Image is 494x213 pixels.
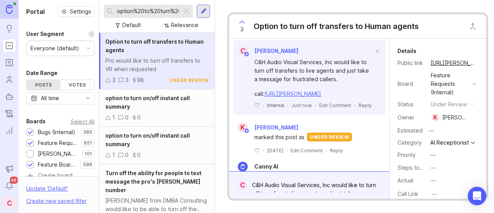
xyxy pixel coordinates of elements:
[428,176,438,186] button: Actual
[27,80,60,90] div: Posts
[287,102,288,109] div: ·
[291,147,323,154] div: Edit Comment
[2,124,16,138] a: Reporting
[398,191,418,197] label: Call Link
[38,150,78,158] div: [PERSON_NAME] (Public)
[2,179,16,193] button: Notifications
[2,22,16,36] a: Ideas
[319,102,351,109] div: Edit Comment
[10,177,18,184] span: 99
[105,132,190,147] span: option to turn on/off instant call summary
[254,133,305,141] span: marked this post as
[2,196,16,210] button: C
[38,128,75,136] div: Bugs (Internal)
[426,126,436,136] div: —
[431,164,436,172] div: —
[307,133,352,141] div: under review
[398,164,450,171] label: Steps to Reproduce
[137,76,144,84] div: 98
[468,187,486,205] div: Open Intercom Messenger
[267,148,283,153] time: [DATE]
[233,46,298,56] a: C[PERSON_NAME]
[41,94,59,102] div: All time
[238,123,248,133] div: K
[137,113,140,122] div: 0
[431,100,467,109] div: under review
[38,139,78,147] div: Feature Requests (Internal)
[125,151,129,159] div: 0
[26,68,58,78] div: Date Range
[398,80,425,88] div: Board
[112,113,115,122] div: 1
[354,102,355,109] div: ·
[26,7,45,16] h1: Portal
[105,56,208,73] div: Pro would like to turn off transfers to VR when requested
[26,197,87,205] div: Create new saved filter
[431,114,439,121] div: K
[398,100,425,109] div: Status
[105,38,204,53] span: Option to turn off transfers to Human agents
[84,140,92,146] p: 951
[38,160,77,169] div: Feature Board Sandbox [DATE]
[2,162,16,176] button: Announcements
[398,152,416,158] label: Priority
[2,73,16,87] a: Users
[117,7,179,15] input: Search...
[398,128,423,133] div: Estimated
[398,177,413,184] label: Actual
[254,90,373,98] div: call:
[112,151,115,159] div: 1
[58,6,95,17] a: Settings
[233,123,301,133] a: K[PERSON_NAME]
[398,113,425,122] div: Owner
[2,90,16,104] a: Autopilot
[431,190,437,198] div: —
[315,102,316,109] div: ·
[99,33,215,89] a: Option to turn off transfers to Human agentsPro would like to turn off transfers to VR when reque...
[428,163,438,173] button: Steps to Reproduce
[26,184,68,197] div: Update ' Default '
[82,95,94,101] svg: toggle icon
[240,25,244,34] span: 3
[2,56,16,70] a: Roadmaps
[137,151,140,159] div: 0
[267,102,284,109] div: Internal
[465,19,480,34] button: Close button
[442,113,469,122] div: [PERSON_NAME]
[254,21,419,32] div: Option to turn off transfers to Human agents
[30,44,79,53] div: Everyone (default)
[105,170,201,193] span: Turn off the ability for people to text message the pro's [PERSON_NAME] number
[291,102,312,109] span: Just now
[428,58,479,68] a: [URL][PERSON_NAME]
[112,76,115,84] div: 3
[171,21,198,29] div: Relevance
[254,163,278,170] span: Canny AI
[85,151,92,157] p: 101
[254,48,298,54] span: [PERSON_NAME]
[238,180,247,190] div: C
[2,107,16,121] a: Changelog
[99,127,215,164] a: option to turn on/off instant call summary100
[71,119,95,124] div: Select All
[26,29,64,39] div: User Segment
[122,21,141,29] div: Default
[60,80,94,90] div: Votes
[26,117,46,126] div: Boards
[429,189,439,199] button: Call Link
[398,46,416,56] div: Details
[169,77,208,83] div: under review
[264,90,321,97] a: [URL][PERSON_NAME]
[263,102,264,109] div: ·
[26,173,95,180] a: Create board
[2,39,16,53] a: Portal
[431,176,436,185] div: —
[263,147,264,154] div: ·
[359,102,372,109] div: Reply
[398,59,425,67] div: Public link
[6,5,13,14] img: Canny Home
[254,123,298,132] span: [PERSON_NAME]
[430,140,469,145] div: AI Receptionist
[238,162,248,172] img: Canny AI
[125,76,129,84] div: 3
